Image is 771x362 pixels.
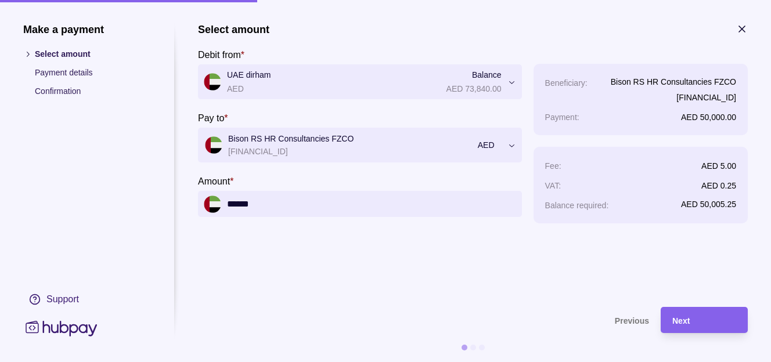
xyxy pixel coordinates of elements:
[35,48,151,60] p: Select amount
[35,85,151,97] p: Confirmation
[681,113,736,122] p: AED 50,000.00
[205,136,222,154] img: ae
[204,196,221,213] img: ae
[227,191,516,217] input: amount
[198,50,241,60] p: Debit from
[611,75,736,88] p: Bison RS HR Consultancies FZCO
[198,307,649,333] button: Previous
[545,78,588,88] p: Beneficiary :
[681,200,736,209] p: AED 50,005.25
[198,113,224,123] p: Pay to
[545,181,561,190] p: VAT :
[46,293,79,306] div: Support
[198,176,230,186] p: Amount
[672,316,690,325] span: Next
[198,48,244,61] label: Debit from
[701,161,736,171] p: AED 5.00
[545,201,609,210] p: Balance required :
[661,307,748,333] button: Next
[198,23,269,36] h1: Select amount
[23,287,151,312] a: Support
[228,132,472,145] p: Bison RS HR Consultancies FZCO
[35,66,151,79] p: Payment details
[198,111,228,125] label: Pay to
[615,316,649,325] span: Previous
[611,91,736,104] p: [FINANCIAL_ID]
[701,181,736,190] p: AED 0.25
[198,174,233,188] label: Amount
[23,23,151,36] h1: Make a payment
[545,161,561,171] p: Fee :
[545,113,579,122] p: Payment :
